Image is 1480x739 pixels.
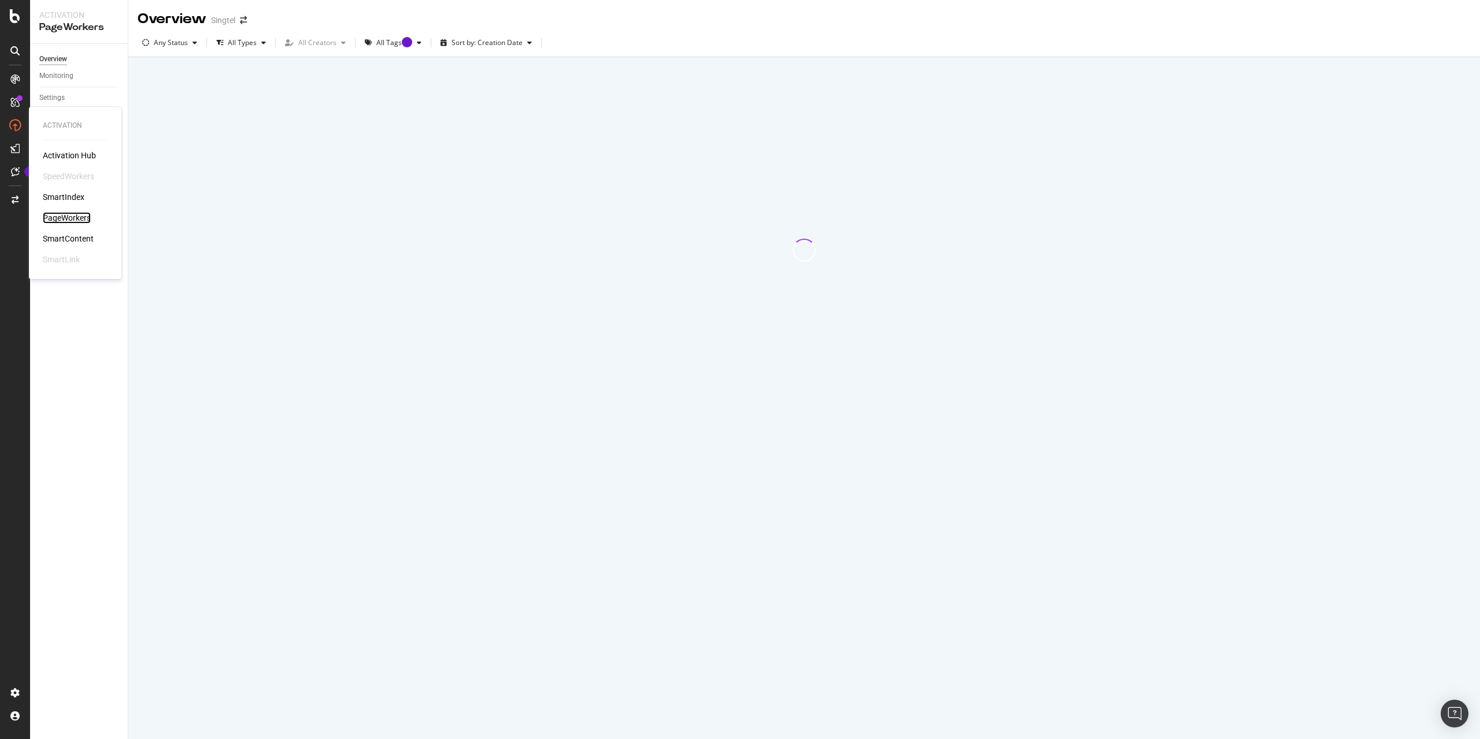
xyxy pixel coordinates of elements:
div: Tooltip anchor [402,37,412,47]
div: Sort by: Creation Date [452,39,523,46]
div: Tooltip anchor [24,166,35,177]
div: Monitoring [39,70,73,82]
div: PageWorkers [39,21,119,34]
button: Sort by: Creation Date [436,34,536,52]
div: Singtel [211,14,235,26]
div: Settings [39,92,65,104]
a: PageWorkers [43,212,91,224]
div: Any Status [154,39,188,46]
button: Any Status [138,34,202,52]
a: SmartContent [43,233,94,244]
div: arrow-right-arrow-left [240,16,247,24]
a: Settings [39,92,120,104]
a: SmartIndex [43,191,84,203]
div: All Creators [298,39,336,46]
button: All TagsTooltip anchor [360,34,426,52]
div: All Tags [376,39,412,46]
a: Monitoring [39,70,120,82]
div: Open Intercom Messenger [1441,700,1468,727]
div: SmartLink [43,254,80,265]
div: Activation [43,121,108,131]
div: SpeedWorkers [43,170,94,182]
button: All Types [212,34,271,52]
a: Overview [39,53,120,65]
div: Overview [39,53,67,65]
a: Activation Hub [43,150,96,161]
div: Overview [138,9,206,29]
div: All Types [228,39,257,46]
div: Activation [39,9,119,21]
button: All Creators [280,34,350,52]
